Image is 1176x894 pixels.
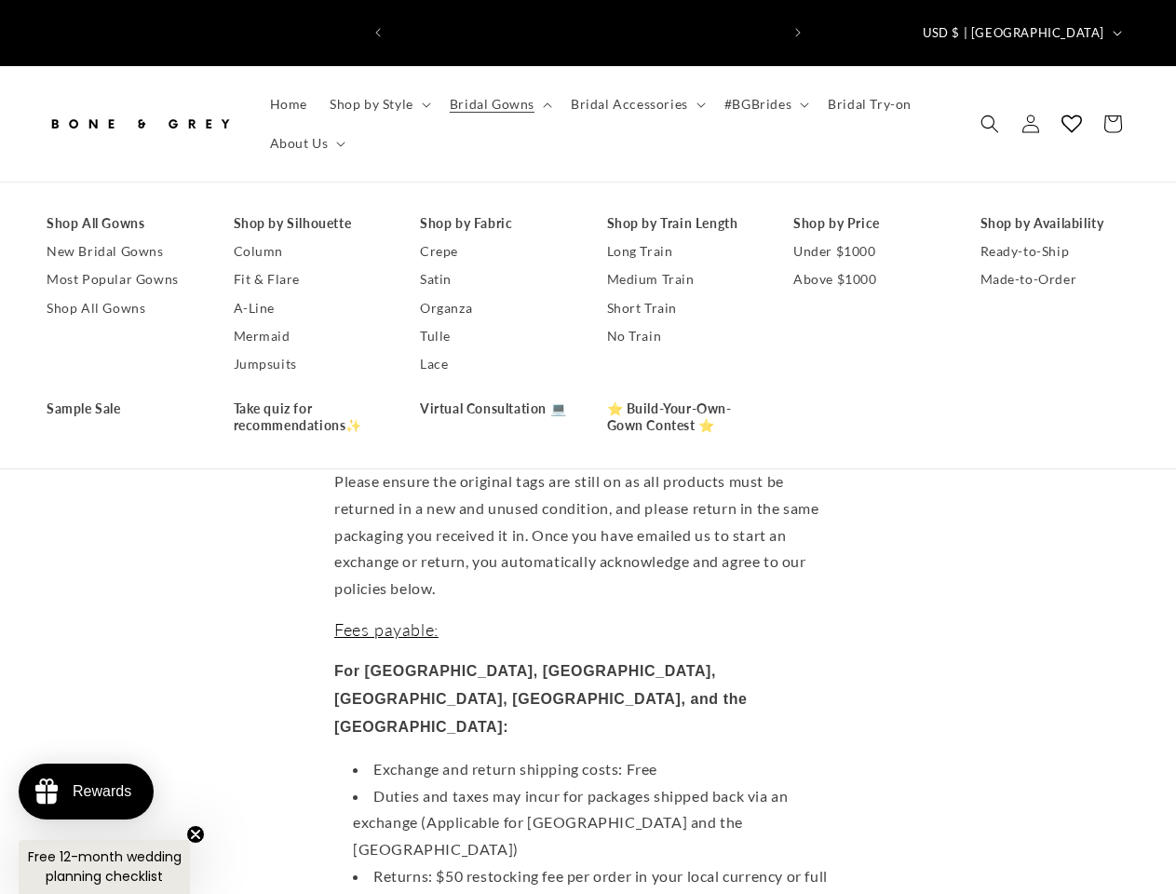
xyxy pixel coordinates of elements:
a: Home [259,85,318,124]
a: Crepe [420,237,570,265]
span: Bridal Gowns [450,96,534,113]
summary: Bridal Gowns [439,85,560,124]
a: Shop All Gowns [47,210,196,237]
button: Next announcement [777,15,818,50]
a: Ready-to-Ship [980,237,1130,265]
p: Please ensure the original tags are still on as all products must be returned in a new and unused... [334,468,842,603]
a: Organza [420,294,570,322]
a: Shop by Train Length [607,210,757,237]
a: No Train [607,322,757,350]
a: Under $1000 [793,237,943,265]
a: Bridal Try-on [817,85,923,124]
span: Home [270,96,307,113]
li: Duties and taxes may incur for packages shipped back via an exchange (Applicable for [GEOGRAPHIC_... [353,783,842,863]
span: #BGBrides [724,96,791,113]
a: Mermaid [234,322,384,350]
a: Tulle [420,322,570,350]
span: Free 12-month wedding planning checklist [28,847,182,886]
a: Shop by Price [793,210,943,237]
a: Made-to-Order [980,265,1130,293]
a: Shop by Fabric [420,210,570,237]
div: Rewards [73,783,131,800]
a: Long Train [607,237,757,265]
span: Bridal Try-on [828,96,912,113]
a: Virtual Consultation 💻 [420,395,570,423]
a: A-Line [234,294,384,322]
summary: Search [969,103,1010,144]
a: Medium Train [607,265,757,293]
a: Shop by Availability [980,210,1130,237]
span: About Us [270,135,329,152]
a: Sample Sale [47,395,196,423]
a: Most Popular Gowns [47,265,196,293]
summary: About Us [259,124,354,163]
a: Shop by Silhouette [234,210,384,237]
span: Shop by Style [330,96,413,113]
button: Previous announcement [358,15,399,50]
div: Free 12-month wedding planning checklistClose teaser [19,840,190,894]
button: Close teaser [186,825,205,844]
span: USD $ | [GEOGRAPHIC_DATA] [923,24,1104,43]
a: Take quiz for recommendations✨ [234,395,384,440]
strong: For [GEOGRAPHIC_DATA], [GEOGRAPHIC_DATA], [GEOGRAPHIC_DATA], [GEOGRAPHIC_DATA], and the [GEOGRAPH... [334,663,748,735]
a: ⭐ Build-Your-Own-Gown Contest ⭐ [607,395,757,440]
img: Bone and Grey Bridal [47,103,233,144]
a: Above $1000 [793,265,943,293]
span: Fees payable: [334,619,439,640]
summary: Bridal Accessories [560,85,713,124]
a: Short Train [607,294,757,322]
a: Shop All Gowns [47,294,196,322]
button: USD $ | [GEOGRAPHIC_DATA] [912,15,1129,50]
summary: #BGBrides [713,85,817,124]
a: Fit & Flare [234,265,384,293]
span: Bridal Accessories [571,96,688,113]
a: Jumpsuits [234,350,384,378]
li: Exchange and return shipping costs: Free [353,756,842,783]
a: Column [234,237,384,265]
summary: Shop by Style [318,85,439,124]
a: Lace [420,350,570,378]
a: Satin [420,265,570,293]
a: New Bridal Gowns [47,237,196,265]
a: Bone and Grey Bridal [40,96,240,151]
